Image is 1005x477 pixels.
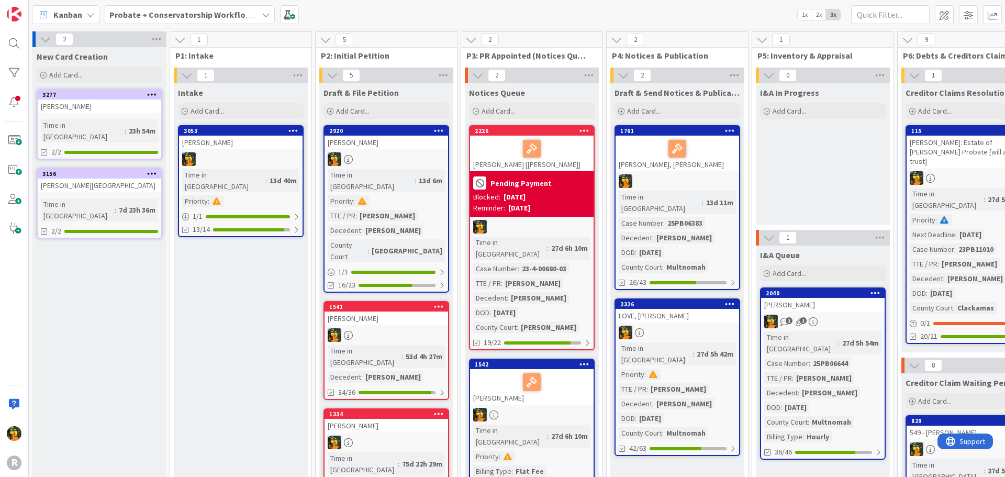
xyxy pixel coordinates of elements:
[703,197,736,208] div: 13d 11m
[328,452,398,475] div: Time in [GEOGRAPHIC_DATA]
[508,203,530,214] div: [DATE]
[38,169,161,192] div: 3156[PERSON_NAME][GEOGRAPHIC_DATA]
[619,369,644,380] div: Priority
[109,9,272,20] b: Probate + Conservatorship Workflow (FL2)
[481,34,499,46] span: 2
[851,5,930,24] input: Quick Filter...
[779,231,797,244] span: 1
[920,331,937,342] span: 20/21
[361,225,363,236] span: :
[619,413,635,424] div: DOD
[956,243,996,255] div: 23PB11010
[193,224,210,235] span: 13/14
[918,34,935,46] span: 9
[636,413,664,424] div: [DATE]
[475,361,594,368] div: 1542
[363,371,423,383] div: [PERSON_NAME]
[619,174,632,188] img: MR
[799,387,860,398] div: [PERSON_NAME]
[616,126,739,171] div: 1761[PERSON_NAME], [PERSON_NAME]
[780,402,782,413] span: :
[804,431,832,442] div: Hourly
[469,87,525,98] span: Notices Queue
[646,383,648,395] span: :
[511,465,513,477] span: :
[616,136,739,171] div: [PERSON_NAME], [PERSON_NAME]
[910,229,955,240] div: Next Deadline
[619,232,652,243] div: Decedent
[336,106,370,116] span: Add Card...
[325,436,448,449] div: MR
[519,263,569,274] div: 23-4-00680-03
[51,147,61,158] span: 2/2
[473,465,511,477] div: Billing Type
[910,258,937,270] div: TTE / PR
[499,451,500,462] span: :
[507,292,508,304] span: :
[403,351,445,362] div: 53d 4h 27m
[910,442,923,456] img: MR
[665,217,705,229] div: 25PB06383
[517,321,518,333] span: :
[810,358,851,369] div: 25PB06644
[415,175,416,186] span: :
[984,194,985,205] span: :
[910,171,923,185] img: MR
[612,50,735,61] span: P4: Notices & Publication
[809,416,854,428] div: Multnomah
[336,34,353,46] span: 5
[482,106,515,116] span: Add Card...
[51,226,61,237] span: 2/2
[38,99,161,113] div: [PERSON_NAME]
[808,416,809,428] span: :
[798,387,799,398] span: :
[802,431,804,442] span: :
[22,2,48,14] span: Support
[984,465,985,476] span: :
[49,70,83,80] span: Add Card...
[41,198,115,221] div: Time in [GEOGRAPHIC_DATA]
[764,431,802,442] div: Billing Type
[918,396,952,406] span: Add Card...
[549,430,590,442] div: 27d 6h 10m
[323,87,399,98] span: Draft & File Petition
[619,326,632,339] img: MR
[490,180,552,187] b: Pending Payment
[328,195,353,207] div: Priority
[325,136,448,149] div: [PERSON_NAME]
[955,302,997,314] div: Clackamas
[325,409,448,432] div: 1334[PERSON_NAME]
[764,358,809,369] div: Case Number
[355,210,357,221] span: :
[399,458,445,470] div: 75d 22h 29m
[619,383,646,395] div: TTE / PR
[126,125,158,137] div: 23h 54m
[786,317,792,324] span: 1
[328,436,341,449] img: MR
[652,398,654,409] span: :
[328,225,361,236] div: Decedent
[957,229,984,240] div: [DATE]
[42,91,161,98] div: 3277
[654,232,714,243] div: [PERSON_NAME]
[838,337,840,349] span: :
[489,307,491,318] span: :
[619,342,693,365] div: Time in [GEOGRAPHIC_DATA]
[939,258,1000,270] div: [PERSON_NAME]
[549,242,590,254] div: 27d 6h 10m
[757,50,880,61] span: P5: Inventory & Appraisal
[615,87,740,98] span: Draft & Send Notices & Publication
[7,456,21,470] div: R
[779,69,797,82] span: 0
[329,411,448,418] div: 1334
[636,247,664,258] div: [DATE]
[629,277,646,288] span: 26/43
[619,261,662,273] div: County Court
[357,210,418,221] div: [PERSON_NAME]
[353,195,355,207] span: :
[761,289,885,298] div: 2040
[702,197,703,208] span: :
[328,152,341,166] img: MR
[648,383,709,395] div: [PERSON_NAME]
[178,87,203,98] span: Intake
